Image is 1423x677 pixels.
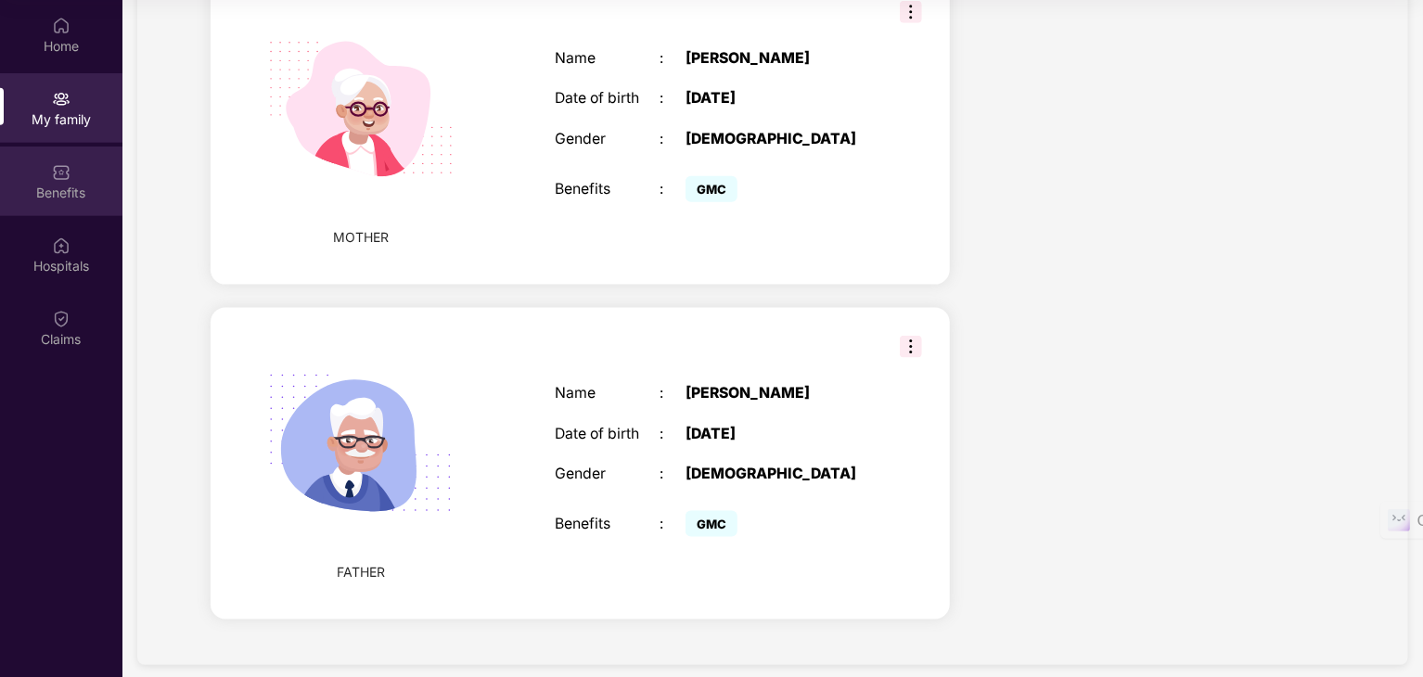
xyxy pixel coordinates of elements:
[686,176,737,202] span: GMC
[686,131,869,148] div: [DEMOGRAPHIC_DATA]
[686,90,869,108] div: [DATE]
[686,511,737,537] span: GMC
[52,90,71,109] img: svg+xml;base64,PHN2ZyB3aWR0aD0iMjAiIGhlaWdodD0iMjAiIHZpZXdCb3g9IjAgMCAyMCAyMCIgZmlsbD0ibm9uZSIgeG...
[337,562,385,582] span: FATHER
[660,50,686,68] div: :
[660,131,686,148] div: :
[686,466,869,483] div: [DEMOGRAPHIC_DATA]
[900,336,922,358] img: svg+xml;base64,PHN2ZyB3aWR0aD0iMzIiIGhlaWdodD0iMzIiIHZpZXdCb3g9IjAgMCAzMiAzMiIgZmlsbD0ibm9uZSIgeG...
[900,1,922,23] img: svg+xml;base64,PHN2ZyB3aWR0aD0iMzIiIGhlaWdodD0iMzIiIHZpZXdCb3g9IjAgMCAzMiAzMiIgZmlsbD0ibm9uZSIgeG...
[555,516,660,533] div: Benefits
[555,181,660,198] div: Benefits
[660,90,686,108] div: :
[686,50,869,68] div: [PERSON_NAME]
[52,163,71,182] img: svg+xml;base64,PHN2ZyBpZD0iQmVuZWZpdHMiIHhtbG5zPSJodHRwOi8vd3d3LnczLm9yZy8yMDAwL3N2ZyIgd2lkdGg9Ij...
[686,385,869,402] div: [PERSON_NAME]
[555,131,660,148] div: Gender
[660,426,686,443] div: :
[660,385,686,402] div: :
[333,227,389,248] span: MOTHER
[660,181,686,198] div: :
[660,466,686,483] div: :
[555,50,660,68] div: Name
[52,236,71,255] img: svg+xml;base64,PHN2ZyBpZD0iSG9zcGl0YWxzIiB4bWxucz0iaHR0cDovL3d3dy53My5vcmcvMjAwMC9zdmciIHdpZHRoPS...
[555,385,660,402] div: Name
[52,310,71,328] img: svg+xml;base64,PHN2ZyBpZD0iQ2xhaW0iIHhtbG5zPSJodHRwOi8vd3d3LnczLm9yZy8yMDAwL3N2ZyIgd2lkdGg9IjIwIi...
[52,17,71,35] img: svg+xml;base64,PHN2ZyBpZD0iSG9tZSIgeG1sbnM9Imh0dHA6Ly93d3cudzMub3JnLzIwMDAvc3ZnIiB3aWR0aD0iMjAiIG...
[243,326,479,562] img: svg+xml;base64,PHN2ZyB4bWxucz0iaHR0cDovL3d3dy53My5vcmcvMjAwMC9zdmciIHhtbG5zOnhsaW5rPSJodHRwOi8vd3...
[660,516,686,533] div: :
[555,466,660,483] div: Gender
[555,90,660,108] div: Date of birth
[686,426,869,443] div: [DATE]
[555,426,660,443] div: Date of birth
